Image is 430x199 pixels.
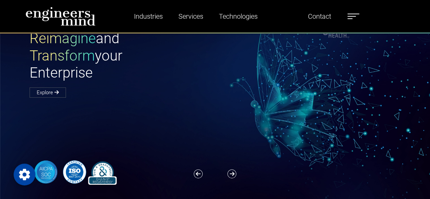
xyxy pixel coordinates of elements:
a: Services [176,9,206,24]
a: Industries [131,9,166,24]
span: Reimagine [30,30,96,47]
span: Transform [30,47,95,64]
h1: and your Enterprise [30,30,215,81]
a: Explore [30,87,66,98]
img: banner-logo [30,159,119,185]
img: logo [25,7,96,26]
a: Contact [305,9,334,24]
a: Technologies [216,9,260,24]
